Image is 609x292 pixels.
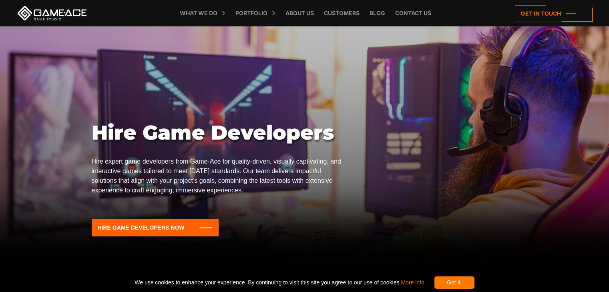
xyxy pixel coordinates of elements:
[92,121,347,145] h1: Hire Game Developers
[434,276,474,289] div: Got it!
[515,5,593,22] a: Get in touch
[92,157,347,195] p: Hire expert game developers from Game-Ace for quality-driven, visually captivating, and interacti...
[92,219,219,236] a: Hire game developers now
[401,279,424,286] a: More info
[135,276,424,289] span: We use cookies to enhance your experience. By continuing to visit this site you agree to our use ...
